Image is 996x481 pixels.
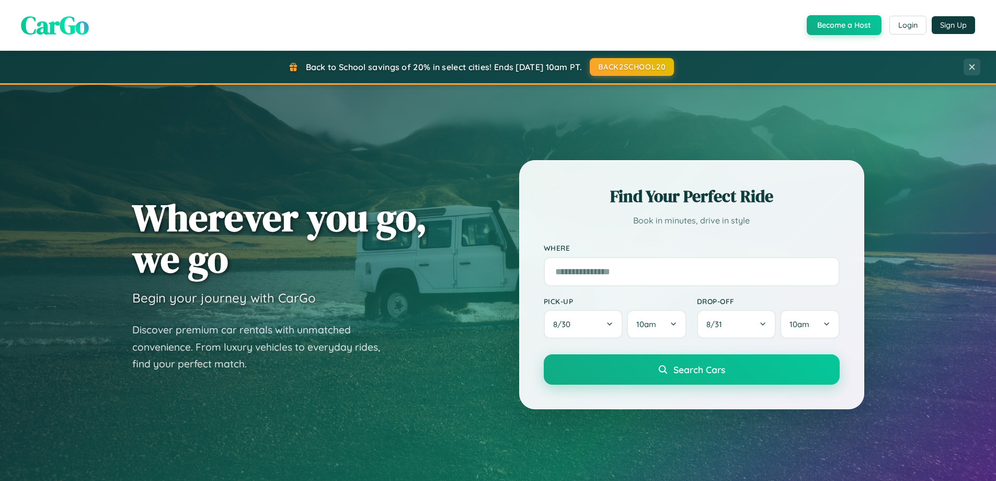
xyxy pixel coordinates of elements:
span: CarGo [21,8,89,42]
h1: Wherever you go, we go [132,197,427,279]
span: 8 / 31 [706,319,727,329]
button: Search Cars [544,354,840,385]
h2: Find Your Perfect Ride [544,185,840,208]
span: 10am [789,319,809,329]
button: Login [889,16,926,35]
span: Search Cars [673,364,725,375]
button: Become a Host [807,15,881,35]
button: 10am [627,310,686,339]
p: Discover premium car rentals with unmatched convenience. From luxury vehicles to everyday rides, ... [132,321,394,373]
button: 10am [780,310,839,339]
span: Back to School savings of 20% in select cities! Ends [DATE] 10am PT. [306,62,582,72]
label: Drop-off [697,297,840,306]
h3: Begin your journey with CarGo [132,290,316,306]
label: Where [544,244,840,253]
button: 8/31 [697,310,776,339]
p: Book in minutes, drive in style [544,213,840,228]
span: 8 / 30 [553,319,576,329]
button: BACK2SCHOOL20 [590,58,674,76]
button: Sign Up [932,16,975,34]
button: 8/30 [544,310,623,339]
span: 10am [636,319,656,329]
label: Pick-up [544,297,686,306]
